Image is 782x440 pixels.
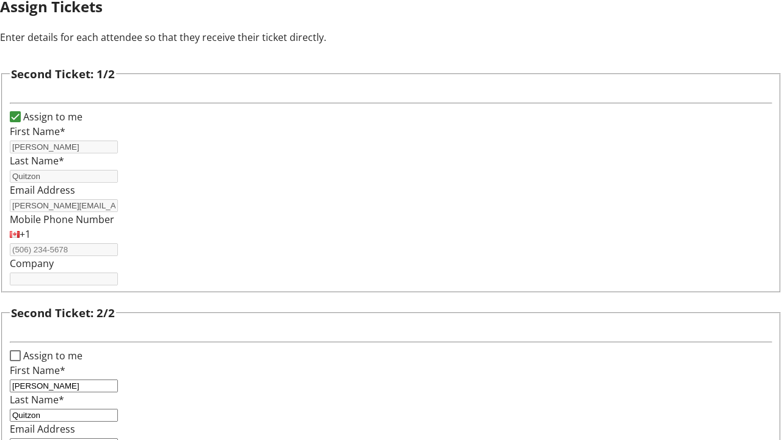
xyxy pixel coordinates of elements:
label: Last Name* [10,154,64,167]
label: Last Name* [10,393,64,406]
label: First Name* [10,364,65,377]
label: Mobile Phone Number [10,213,114,226]
h3: Second Ticket: 2/2 [11,304,115,321]
h3: Second Ticket: 1/2 [11,65,115,82]
label: Company [10,257,54,270]
input: (506) 234-5678 [10,243,118,256]
label: Assign to me [21,109,82,124]
label: First Name* [10,125,65,138]
label: Email Address [10,183,75,197]
label: Assign to me [21,348,82,363]
label: Email Address [10,422,75,436]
